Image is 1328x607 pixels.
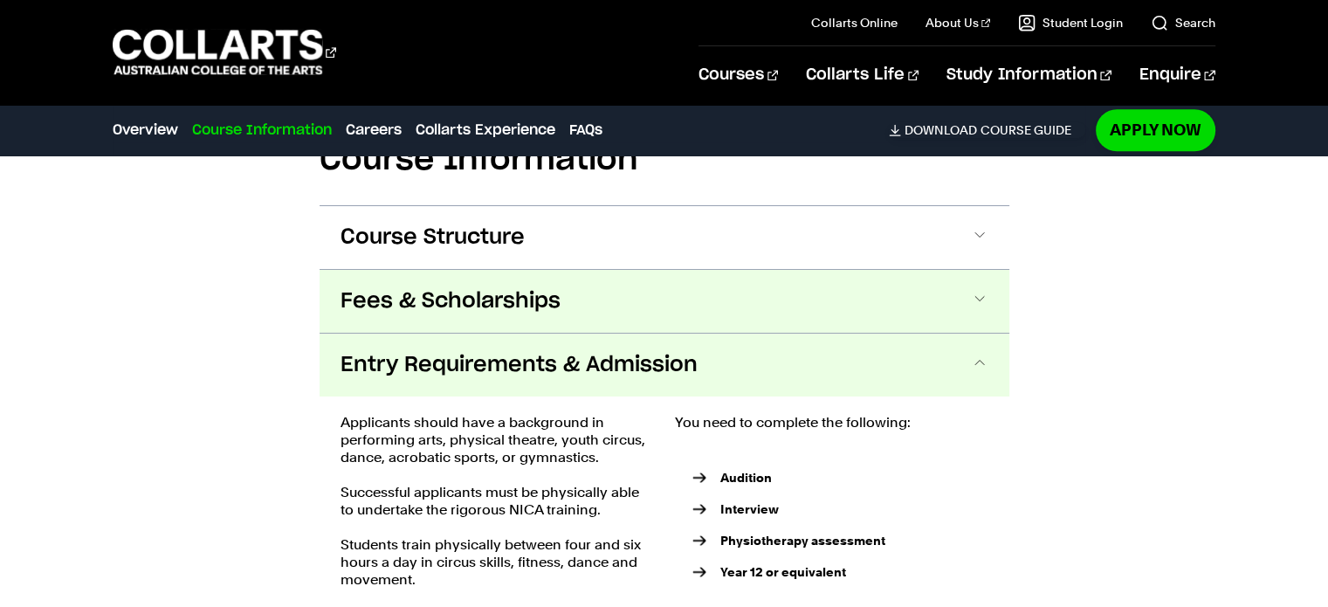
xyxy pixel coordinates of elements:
button: Course Structure [320,206,1009,269]
strong: Audition [720,471,772,485]
a: About Us [925,14,990,31]
a: FAQs [569,120,602,141]
p: You need to complete the following: [675,414,988,431]
span: Entry Requirements & Admission [341,351,698,379]
p: Successful applicants must be physically able to undertake the rigorous NICA training. [341,484,654,519]
a: Collarts Online [811,14,898,31]
p: Students train physically between four and six hours a day in circus skills, fitness, dance and m... [341,536,654,589]
span: Course Structure [341,224,525,252]
strong: Physiotherapy assessment [720,534,885,548]
a: Course Information [192,120,332,141]
a: Courses [698,46,778,104]
strong: Year 12 or equivalent [720,565,846,579]
button: Entry Requirements & Admission [320,334,1009,397]
button: Fees & Scholarships [320,270,1009,333]
a: Collarts Experience [416,120,555,141]
a: Enquire [1139,46,1215,104]
a: Apply Now [1096,109,1215,150]
a: Search [1151,14,1215,31]
strong: Interview [720,502,779,516]
div: Go to homepage [113,27,336,77]
h2: Course Information [320,141,1009,179]
a: Study Information [946,46,1111,104]
p: Applicants should have a background in performing arts, physical theatre, youth circus, dance, ac... [341,414,654,466]
a: Overview [113,120,178,141]
a: Careers [346,120,402,141]
a: Student Login [1018,14,1123,31]
a: Collarts Life [806,46,919,104]
a: DownloadCourse Guide [889,122,1085,138]
span: Download [905,122,977,138]
span: Fees & Scholarships [341,287,561,315]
